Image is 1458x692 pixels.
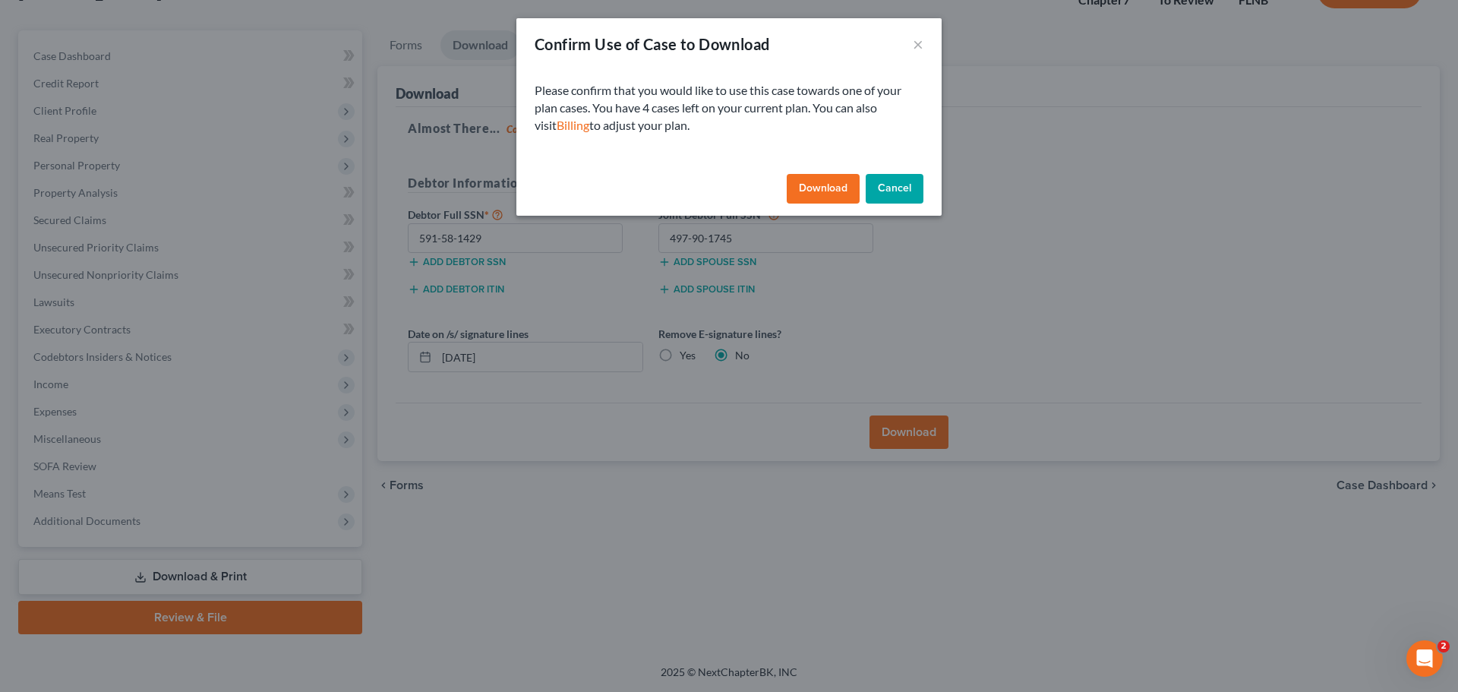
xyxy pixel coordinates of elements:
div: Confirm Use of Case to Download [535,33,769,55]
button: × [913,35,923,53]
button: Download [787,174,860,204]
a: Billing [557,118,589,132]
button: Cancel [866,174,923,204]
iframe: Intercom live chat [1406,640,1443,677]
span: 2 [1437,640,1450,653]
p: Please confirm that you would like to use this case towards one of your plan cases. You have 4 ca... [535,82,923,134]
